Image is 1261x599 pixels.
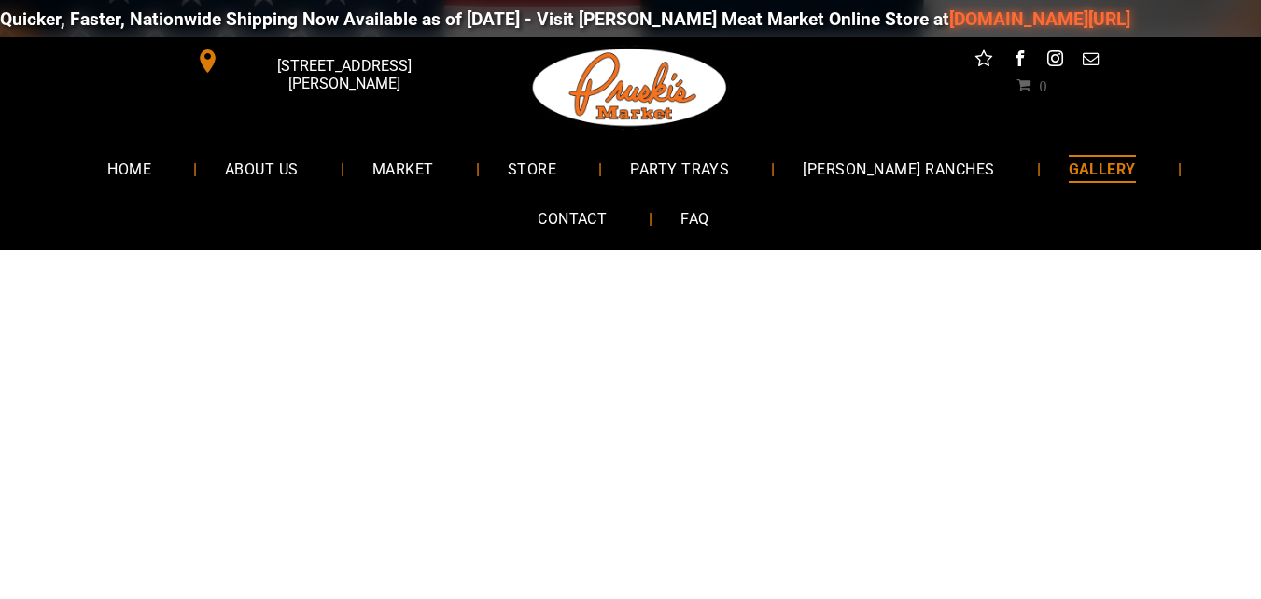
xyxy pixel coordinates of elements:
[1007,47,1031,76] a: facebook
[197,144,327,193] a: ABOUT US
[183,47,469,76] a: [STREET_ADDRESS][PERSON_NAME]
[652,194,736,244] a: FAQ
[529,37,731,138] img: Pruski-s+Market+HQ+Logo2-1920w.png
[775,144,1022,193] a: [PERSON_NAME] RANCHES
[602,144,757,193] a: PARTY TRAYS
[79,144,179,193] a: HOME
[223,48,464,102] span: [STREET_ADDRESS][PERSON_NAME]
[1041,144,1164,193] a: GALLERY
[510,194,635,244] a: CONTACT
[1078,47,1102,76] a: email
[972,47,996,76] a: Social network
[344,144,462,193] a: MARKET
[480,144,584,193] a: STORE
[1039,77,1046,92] span: 0
[1043,47,1067,76] a: instagram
